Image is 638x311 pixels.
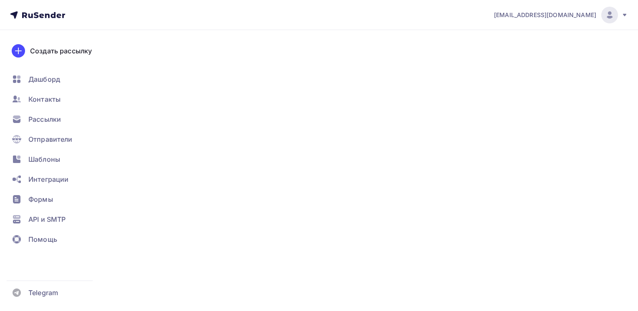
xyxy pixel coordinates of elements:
a: Отправители [7,131,106,148]
span: Формы [28,194,53,204]
a: Дашборд [7,71,106,88]
a: Формы [7,191,106,208]
span: [EMAIL_ADDRESS][DOMAIN_NAME] [494,11,596,19]
a: Контакты [7,91,106,108]
a: [EMAIL_ADDRESS][DOMAIN_NAME] [494,7,628,23]
span: API и SMTP [28,214,66,224]
div: Создать рассылку [30,46,92,56]
a: Рассылки [7,111,106,128]
span: Telegram [28,288,58,298]
span: Помощь [28,234,57,244]
span: Интеграции [28,174,68,184]
span: Контакты [28,94,61,104]
span: Дашборд [28,74,60,84]
a: Шаблоны [7,151,106,168]
span: Рассылки [28,114,61,124]
span: Шаблоны [28,154,60,164]
span: Отправители [28,134,73,144]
